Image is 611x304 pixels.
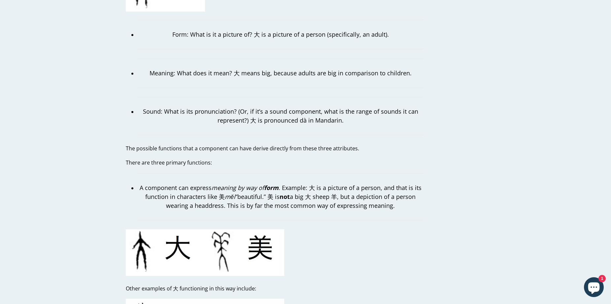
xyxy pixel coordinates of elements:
[280,193,290,201] strong: not
[225,193,235,201] em: měi
[126,144,424,152] p: The possible functions that a component can have derive directly from these three attributes.
[137,183,424,210] p: A component can express . Example: 大 is a picture of a person, and that is its function in charac...
[264,184,279,192] strong: form
[137,30,424,39] p: Form: What is it a picture of? 大 is a picture of a person (specifically, an adult).
[582,277,606,299] inbox-online-store-chat: Shopify online store chat
[212,184,279,192] em: meaning by way of
[137,107,424,125] p: Sound: What is its pronunciation? (Or, if it’s a sound component, what is the range of sounds it ...
[137,69,424,78] p: Meaning: What does it mean? 大 means big, because adults are big in comparison to children.
[126,159,424,167] p: There are three primary functions:
[126,285,424,292] p: Other examples of 大 functioning in this way include:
